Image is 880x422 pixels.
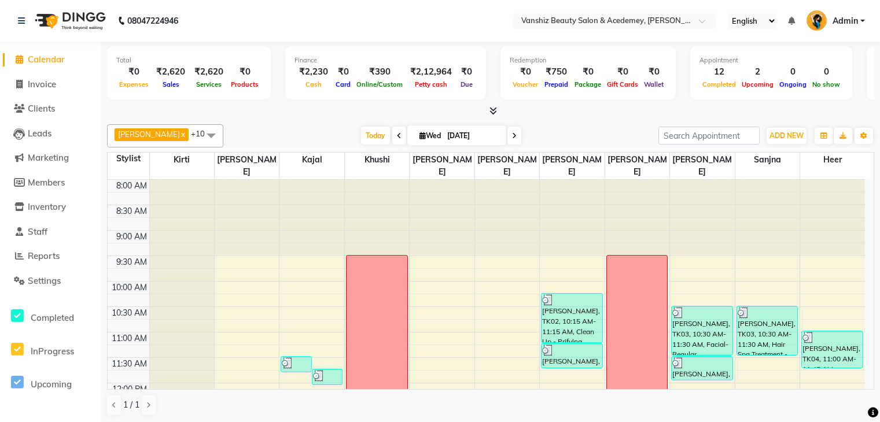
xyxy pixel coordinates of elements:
a: Calendar [3,53,98,66]
span: Gift Cards [604,80,641,88]
span: [PERSON_NAME] [475,153,539,179]
div: ₹0 [333,65,354,79]
span: Staff [28,226,47,237]
span: +10 [191,129,213,138]
div: ₹0 [604,65,641,79]
button: ADD NEW [767,128,807,144]
span: [PERSON_NAME] [118,129,180,139]
span: Voucher [510,80,541,88]
div: 0 [809,65,843,79]
a: Clients [3,102,98,116]
span: Completed [699,80,739,88]
div: ₹0 [116,65,152,79]
span: 1 / 1 [123,399,139,411]
div: Total [116,55,262,65]
div: Appointment [699,55,843,65]
span: [PERSON_NAME] [670,153,734,179]
input: Search Appointment [658,127,760,145]
div: Redemption [510,55,667,65]
div: 12 [699,65,739,79]
div: [PERSON_NAME], TK03, 10:30 AM-11:30 AM, Hair Spa Treatment -Keratin Hair spa [737,306,798,355]
a: Leads [3,127,98,140]
a: Invoice [3,78,98,91]
div: 9:00 AM [114,231,149,243]
span: Settings [28,275,61,286]
div: [PERSON_NAME], TK04, 11:00 AM-11:45 AM, [PERSON_NAME] SPECIAL HAIR WASH [802,331,863,368]
span: [PERSON_NAME] [410,153,474,179]
a: Staff [3,225,98,239]
span: Calendar [28,54,65,65]
div: 11:00 AM [109,332,149,345]
span: kajal [279,153,344,167]
span: Reports [28,250,60,261]
div: ₹0 [228,65,262,79]
div: 2 [739,65,776,79]
span: Wed [417,131,444,140]
div: ₹750 [541,65,572,79]
div: ₹390 [354,65,406,79]
span: Petty cash [412,80,450,88]
div: ₹0 [510,65,541,79]
div: ₹0 [456,65,477,79]
span: Members [28,177,65,188]
span: Clients [28,103,55,114]
span: No show [809,80,843,88]
span: [PERSON_NAME] [540,153,604,179]
div: ₹2,620 [152,65,190,79]
div: Finance [294,55,477,65]
span: Cash [303,80,325,88]
span: [PERSON_NAME] [605,153,669,179]
span: Heer [800,153,865,167]
span: Upcoming [739,80,776,88]
span: khushi [345,153,409,167]
div: 8:00 AM [114,180,149,192]
div: [PERSON_NAME], TK04, 11:45 AM-12:05 PM, eyebro [312,369,342,384]
span: Today [361,127,390,145]
div: ₹2,620 [190,65,228,79]
span: InProgress [31,346,74,357]
div: [PERSON_NAME], TK02, 10:15 AM-11:15 AM, Clean Up - Prifying Clean Up [542,294,602,342]
span: Invoice [28,79,56,90]
span: Expenses [116,80,152,88]
a: Settings [3,275,98,288]
div: ₹0 [572,65,604,79]
div: [PERSON_NAME], TK02, 11:15 AM-11:45 AM, D-Tan Face [542,344,602,368]
div: 11:30 AM [109,358,149,370]
span: kirti [150,153,214,167]
div: [PERSON_NAME], TK03, 11:30 AM-12:00 PM, D-Tan Face [672,357,732,380]
a: x [180,129,185,139]
div: ₹0 [641,65,667,79]
div: [PERSON_NAME], TK03, 10:30 AM-11:30 AM, Facial- Regular [672,306,732,355]
span: ADD NEW [769,131,804,140]
span: Due [458,80,476,88]
span: Sales [160,80,182,88]
span: Completed [31,312,74,323]
div: ₹2,230 [294,65,333,79]
span: Admin [833,15,858,27]
span: [PERSON_NAME] [215,153,279,179]
div: 8:30 AM [114,205,149,217]
a: Marketing [3,151,98,165]
span: Products [228,80,262,88]
a: Members [3,176,98,190]
span: Services [193,80,224,88]
div: 10:30 AM [109,307,149,319]
div: 9:30 AM [114,256,149,268]
span: Ongoing [776,80,809,88]
div: Stylist [108,153,149,165]
span: Leads [28,128,51,139]
b: 08047224946 [127,5,178,37]
img: logo [30,5,109,37]
a: Reports [3,250,98,263]
span: sanjna [735,153,800,167]
div: 12:00 PM [110,383,149,395]
a: Inventory [3,201,98,214]
span: Card [333,80,354,88]
img: Admin [807,10,827,31]
div: [PERSON_NAME], TK03, 11:30 AM-11:50 AM, eyebro [281,357,311,372]
input: 2025-09-03 [444,127,502,145]
span: Prepaid [542,80,571,88]
span: Upcoming [31,379,72,390]
span: Marketing [28,152,69,163]
span: Online/Custom [354,80,406,88]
